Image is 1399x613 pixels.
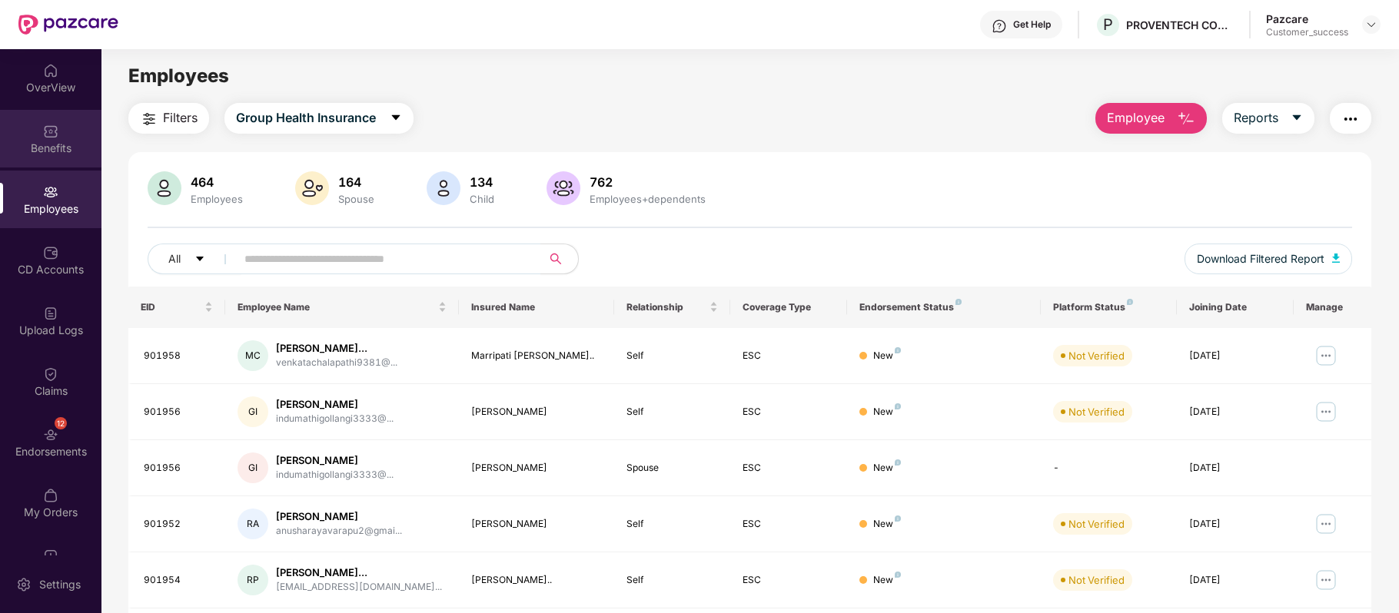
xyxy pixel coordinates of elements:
div: Self [626,349,719,363]
th: Employee Name [225,287,458,328]
div: [PERSON_NAME] [276,509,402,524]
img: svg+xml;base64,PHN2ZyB4bWxucz0iaHR0cDovL3d3dy53My5vcmcvMjAwMC9zdmciIHdpZHRoPSIyNCIgaGVpZ2h0PSIyNC... [1341,110,1360,128]
th: Relationship [614,287,731,328]
div: [PERSON_NAME]... [276,565,442,580]
th: Joining Date [1177,287,1294,328]
div: ESC [743,349,835,363]
div: Self [626,517,719,532]
span: Download Filtered Report [1197,250,1324,267]
img: svg+xml;base64,PHN2ZyB4bWxucz0iaHR0cDovL3d3dy53My5vcmcvMjAwMC9zdmciIHhtbG5zOnhsaW5rPSJodHRwOi8vd3... [427,171,460,205]
div: GI [238,396,268,427]
div: Spouse [335,193,377,205]
th: Insured Name [459,287,614,328]
img: manageButton [1314,399,1338,424]
span: caret-down [1291,111,1303,125]
div: ESC [743,517,835,532]
img: svg+xml;base64,PHN2ZyBpZD0iRHJvcGRvd24tMzJ4MzIiIHhtbG5zPSJodHRwOi8vd3d3LnczLm9yZy8yMDAwL3N2ZyIgd2... [1365,18,1377,31]
div: New [873,573,901,588]
div: New [873,405,901,419]
button: Download Filtered Report [1185,244,1352,274]
img: svg+xml;base64,PHN2ZyB4bWxucz0iaHR0cDovL3d3dy53My5vcmcvMjAwMC9zdmciIHdpZHRoPSI4IiBoZWlnaHQ9IjgiIH... [1127,299,1133,305]
div: Not Verified [1068,348,1125,363]
div: Pazcare [1266,12,1348,26]
img: svg+xml;base64,PHN2ZyB4bWxucz0iaHR0cDovL3d3dy53My5vcmcvMjAwMC9zdmciIHdpZHRoPSI4IiBoZWlnaHQ9IjgiIH... [895,403,901,409]
div: 12 [55,417,67,429]
span: EID [141,301,201,313]
th: EID [128,287,225,328]
img: svg+xml;base64,PHN2ZyB4bWxucz0iaHR0cDovL3d3dy53My5vcmcvMjAwMC9zdmciIHdpZHRoPSI4IiBoZWlnaHQ9IjgiIH... [895,515,901,522]
span: Filters [163,108,198,128]
div: RA [238,509,268,539]
div: Platform Status [1053,301,1165,313]
div: Child [467,193,497,205]
div: [DATE] [1189,461,1281,475]
span: All [168,250,181,267]
div: Not Verified [1068,516,1125,532]
img: svg+xml;base64,PHN2ZyB4bWxucz0iaHR0cDovL3d3dy53My5vcmcvMjAwMC9zdmciIHhtbG5zOnhsaW5rPSJodHRwOi8vd3... [1177,110,1195,128]
th: Manage [1294,287,1371,328]
img: svg+xml;base64,PHN2ZyB4bWxucz0iaHR0cDovL3d3dy53My5vcmcvMjAwMC9zdmciIHdpZHRoPSI4IiBoZWlnaHQ9IjgiIH... [895,459,901,466]
div: Not Verified [1068,572,1125,588]
span: Employees [128,65,229,87]
img: manageButton [1314,568,1338,592]
div: New [873,349,901,363]
div: 762 [587,174,709,190]
img: svg+xml;base64,PHN2ZyBpZD0iQ2xhaW0iIHhtbG5zPSJodHRwOi8vd3d3LnczLm9yZy8yMDAwL3N2ZyIgd2lkdGg9IjIwIi... [43,366,58,382]
span: search [540,253,570,265]
div: 901956 [144,461,213,475]
img: svg+xml;base64,PHN2ZyB4bWxucz0iaHR0cDovL3d3dy53My5vcmcvMjAwMC9zdmciIHdpZHRoPSI4IiBoZWlnaHQ9IjgiIH... [895,572,901,578]
img: svg+xml;base64,PHN2ZyBpZD0iQ0RfQWNjb3VudHMiIGRhdGEtbmFtZT0iQ0QgQWNjb3VudHMiIHhtbG5zPSJodHRwOi8vd3... [43,245,58,260]
div: RP [238,565,268,595]
div: GI [238,452,268,483]
div: Self [626,573,719,588]
div: [DATE] [1189,573,1281,588]
span: Reports [1234,108,1278,128]
div: [PERSON_NAME] [471,405,602,419]
div: Marripati [PERSON_NAME].. [471,349,602,363]
img: svg+xml;base64,PHN2ZyB4bWxucz0iaHR0cDovL3d3dy53My5vcmcvMjAwMC9zdmciIHdpZHRoPSIyNCIgaGVpZ2h0PSIyNC... [140,110,158,128]
img: svg+xml;base64,PHN2ZyBpZD0iSGVscC0zMngzMiIgeG1sbnM9Imh0dHA6Ly93d3cudzMub3JnLzIwMDAvc3ZnIiB3aWR0aD... [992,18,1007,34]
span: Group Health Insurance [236,108,376,128]
div: [PERSON_NAME].. [471,573,602,588]
div: 134 [467,174,497,190]
div: Spouse [626,461,719,475]
img: svg+xml;base64,PHN2ZyBpZD0iRW5kb3JzZW1lbnRzIiB4bWxucz0iaHR0cDovL3d3dy53My5vcmcvMjAwMC9zdmciIHdpZH... [43,427,58,442]
div: venkatachalapathi9381@... [276,356,397,370]
div: PROVENTECH CONSULTING PRIVATE LIMITED [1126,18,1234,32]
div: Not Verified [1068,404,1125,419]
div: anusharayavarapu2@gmai... [276,524,402,538]
div: [DATE] [1189,349,1281,363]
button: Group Health Insurancecaret-down [224,103,414,134]
div: 901958 [144,349,213,363]
img: svg+xml;base64,PHN2ZyB4bWxucz0iaHR0cDovL3d3dy53My5vcmcvMjAwMC9zdmciIHhtbG5zOnhsaW5rPSJodHRwOi8vd3... [1332,253,1340,263]
div: New [873,517,901,532]
div: [EMAIL_ADDRESS][DOMAIN_NAME]... [276,580,442,595]
img: svg+xml;base64,PHN2ZyB4bWxucz0iaHR0cDovL3d3dy53My5vcmcvMjAwMC9zdmciIHhtbG5zOnhsaW5rPSJodHRwOi8vd3... [547,171,580,205]
span: Employee [1107,108,1165,128]
div: 901956 [144,405,213,419]
img: svg+xml;base64,PHN2ZyB4bWxucz0iaHR0cDovL3d3dy53My5vcmcvMjAwMC9zdmciIHdpZHRoPSI4IiBoZWlnaHQ9IjgiIH... [955,299,962,305]
div: Employees [188,193,246,205]
div: New [873,461,901,475]
span: P [1103,15,1113,34]
img: manageButton [1314,512,1338,536]
img: svg+xml;base64,PHN2ZyB4bWxucz0iaHR0cDovL3d3dy53My5vcmcvMjAwMC9zdmciIHhtbG5zOnhsaW5rPSJodHRwOi8vd3... [295,171,329,205]
span: caret-down [194,253,205,266]
img: svg+xml;base64,PHN2ZyBpZD0iVXBkYXRlZCIgeG1sbnM9Imh0dHA6Ly93d3cudzMub3JnLzIwMDAvc3ZnIiB3aWR0aD0iMj... [43,548,58,564]
div: 901952 [144,517,213,532]
td: - [1041,440,1177,496]
button: Reportscaret-down [1222,103,1314,134]
span: Employee Name [238,301,434,313]
img: svg+xml;base64,PHN2ZyBpZD0iRW1wbG95ZWVzIiB4bWxucz0iaHR0cDovL3d3dy53My5vcmcvMjAwMC9zdmciIHdpZHRoPS... [43,184,58,200]
img: svg+xml;base64,PHN2ZyB4bWxucz0iaHR0cDovL3d3dy53My5vcmcvMjAwMC9zdmciIHhtbG5zOnhsaW5rPSJodHRwOi8vd3... [148,171,181,205]
div: Customer_success [1266,26,1348,38]
th: Coverage Type [730,287,847,328]
img: svg+xml;base64,PHN2ZyBpZD0iTXlfT3JkZXJzIiBkYXRhLW5hbWU9Ik15IE9yZGVycyIgeG1sbnM9Imh0dHA6Ly93d3cudz... [43,488,58,503]
div: Self [626,405,719,419]
div: [PERSON_NAME]... [276,341,397,356]
div: 164 [335,174,377,190]
div: [DATE] [1189,517,1281,532]
img: svg+xml;base64,PHN2ZyBpZD0iSG9tZSIgeG1sbnM9Imh0dHA6Ly93d3cudzMub3JnLzIwMDAvc3ZnIiB3aWR0aD0iMjAiIG... [43,63,58,78]
div: ESC [743,405,835,419]
div: 901954 [144,573,213,588]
